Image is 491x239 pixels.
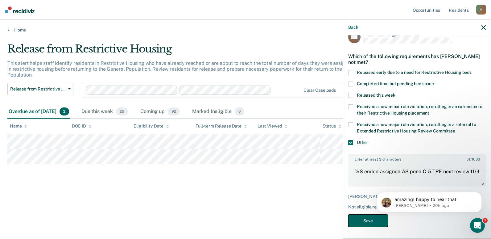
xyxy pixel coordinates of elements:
[7,60,373,78] p: This alert helps staff identify residents in Restrictive Housing who have already reached or are ...
[41,125,61,131] div: • 20h ago
[6,140,117,157] div: Send us a message
[196,124,247,129] div: Full-term Release Date
[368,179,491,222] iframe: Intercom notifications message
[139,105,181,119] div: Coming up
[7,27,484,33] a: Home
[82,198,103,202] span: Messages
[12,44,111,86] p: Hi [PERSON_NAME][EMAIL_ADDRESS][PERSON_NAME][DOMAIN_NAME] 👋
[116,107,128,115] span: 25
[349,163,485,186] textarea: D/S ended assigned AS pend C-5 TRF next review 11/4
[106,10,117,21] div: Close
[10,124,27,129] div: Name
[466,157,470,161] span: 51
[483,218,488,223] span: 1
[62,182,123,207] button: Messages
[357,70,472,75] span: Released early due to a need for Restrictive Housing beds
[348,194,486,199] div: [PERSON_NAME] may be surfaced again on or after [DATE].
[72,10,85,22] img: Profile image for Rajan
[6,113,117,136] div: Profile image for Rajanamazing! happy to hear thatRajan•20h ago
[348,48,486,70] div: Which of the following requirements has [PERSON_NAME] not met?
[13,109,111,116] div: Recent message
[476,5,486,15] div: M
[191,105,246,119] div: Marked Ineligible
[7,43,376,60] div: Release from Restrictive Housing
[60,10,73,22] img: Profile image for Kim
[134,124,169,129] div: Eligibility Date
[348,25,358,30] button: Back
[303,88,336,93] div: Clear caseloads
[348,204,486,210] div: Not eligible reasons: Other
[357,93,395,98] span: Released this week
[12,12,46,22] img: logo
[348,215,388,227] button: Save
[5,6,35,13] img: Recidiviz
[349,155,485,161] label: Enter at least 3 characters
[12,86,111,96] p: How can we help?
[84,10,96,22] div: Profile image for Krysty
[24,198,38,202] span: Home
[357,104,482,115] span: Received a new minor rule violation, resulting in an extension to their Restrictive Housing place...
[27,125,39,131] div: Rajan
[13,145,103,151] div: Send us a message
[168,107,180,115] span: 92
[80,105,129,119] div: Due this week
[470,218,485,233] iframe: Intercom live chat
[357,140,368,145] span: Other
[27,119,97,124] span: amazing! happy to hear that
[7,105,70,119] div: Overdue as of [DATE]
[10,86,66,92] span: Release from Restrictive Housing
[60,107,69,115] span: 2
[357,122,476,133] span: Received a new major rule violation, resulting in a referral to Extended Restrictive Housing Revi...
[235,107,244,115] span: 0
[323,124,341,129] div: Status
[357,81,434,86] span: Completed time but pending bed space
[72,124,92,129] div: DOC ID
[13,119,25,131] img: Profile image for Rajan
[6,104,117,136] div: Recent messageProfile image for Rajanamazing! happy to hear thatRajan•20h ago
[258,124,287,129] div: Last Viewed
[466,157,480,161] span: / 1600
